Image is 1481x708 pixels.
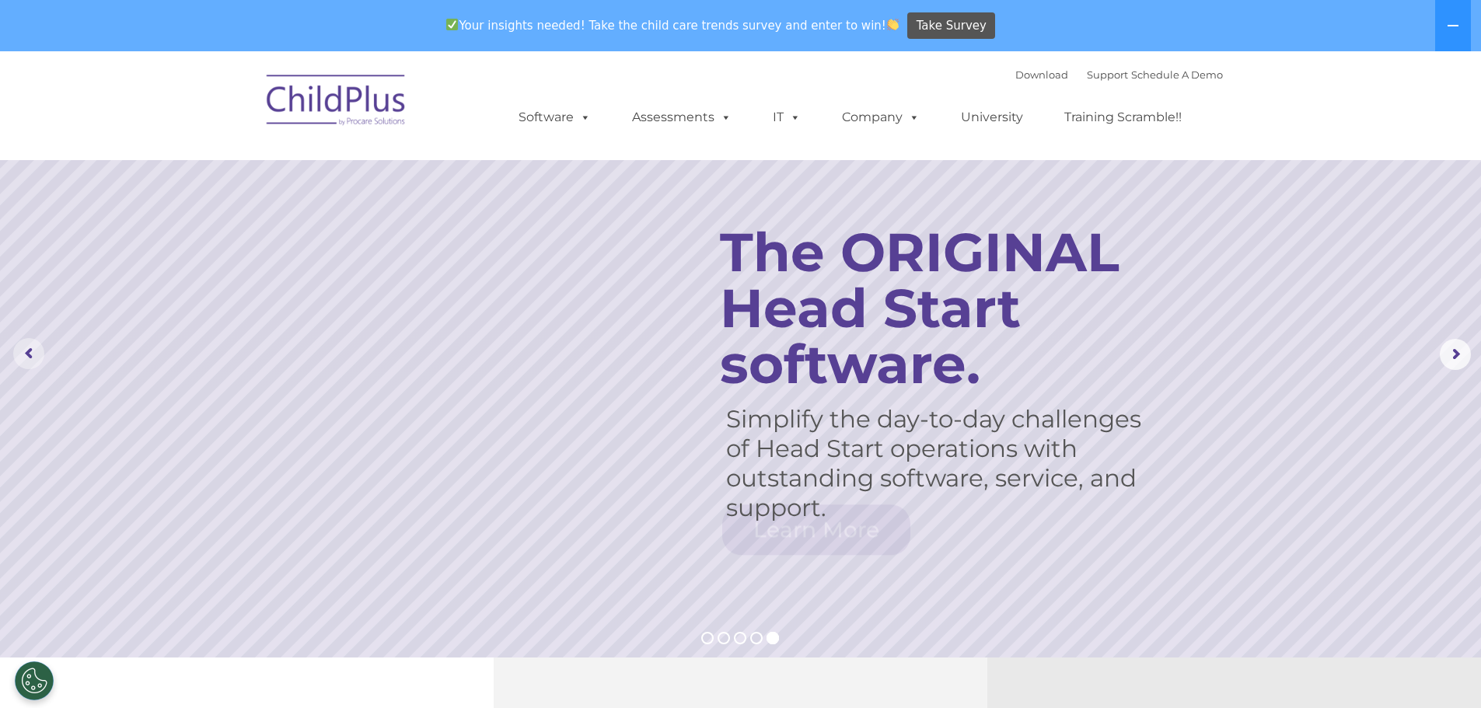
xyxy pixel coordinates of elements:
span: Last name [216,103,264,114]
img: ✅ [446,19,458,30]
img: 👏 [887,19,899,30]
a: Learn More [722,504,910,555]
span: Your insights needed! Take the child care trends survey and enter to win! [440,10,906,40]
span: Take Survey [917,12,987,40]
a: Schedule A Demo [1131,68,1223,81]
a: IT [757,102,816,133]
a: University [945,102,1039,133]
button: Cookies Settings [15,661,54,700]
rs-layer: The ORIGINAL Head Start software. [720,224,1182,392]
a: Training Scramble!! [1049,102,1197,133]
a: Take Survey [907,12,995,40]
a: Support [1087,68,1128,81]
font: | [1015,68,1223,81]
a: Company [826,102,935,133]
a: Assessments [617,102,747,133]
rs-layer: Simplify the day-to-day challenges of Head Start operations with outstanding software, service, a... [726,404,1160,522]
a: Software [503,102,606,133]
a: Download [1015,68,1068,81]
img: ChildPlus by Procare Solutions [259,64,414,141]
span: Phone number [216,166,282,178]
